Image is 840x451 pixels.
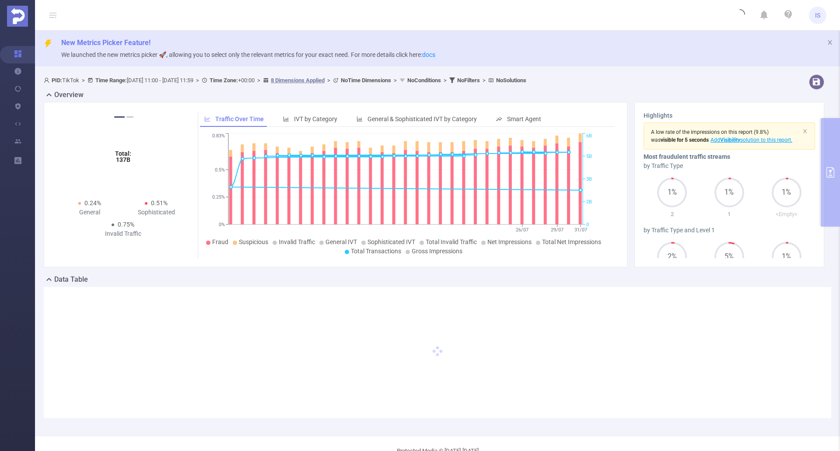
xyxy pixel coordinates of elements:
h3: Highlights [644,111,815,120]
div: Sophisticated [123,208,189,217]
span: 0.51% [151,199,168,206]
span: > [79,77,87,84]
img: Protected Media [7,6,28,27]
button: 1 [114,116,125,118]
b: Most fraudulent traffic streams [644,153,730,160]
span: New Metrics Picker Feature! [61,38,150,47]
h2: Overview [54,90,84,100]
div: by Traffic Type [644,161,815,171]
span: <Empty> [776,211,798,217]
span: IVT by Category [294,115,337,122]
span: > [255,77,263,84]
div: Invalid Traffic [90,229,156,238]
tspan: 29/07 [551,227,563,233]
span: Total Invalid Traffic [426,238,477,245]
b: Time Zone: [210,77,238,84]
b: PID: [52,77,62,84]
b: No Filters [457,77,480,84]
b: No Time Dimensions [341,77,391,84]
span: was [651,137,709,143]
span: A low rate of the impressions on this report [651,129,752,135]
i: icon: loading [735,9,745,21]
b: No Conditions [407,77,441,84]
tspan: 3B [586,176,592,182]
span: TikTok [DATE] 11:00 - [DATE] 11:59 +00:00 [44,77,526,84]
i: icon: bar-chart [357,116,363,122]
tspan: 0.5% [215,167,225,173]
span: > [441,77,449,84]
tspan: 0.83% [212,133,225,139]
span: 1% [714,189,744,196]
i: icon: line-chart [204,116,210,122]
tspan: 6B [586,133,592,139]
tspan: 0 [586,222,589,227]
tspan: 2B [586,199,592,205]
tspan: 0% [219,222,225,227]
span: 5% [714,253,744,260]
span: IS [815,7,820,24]
span: 1% [772,189,801,196]
span: Traffic Over Time [215,115,264,122]
tspan: Total: [115,150,131,157]
span: > [480,77,488,84]
tspan: 5B [586,154,592,159]
span: (9.8%) [651,129,792,143]
h2: Data Table [54,274,88,285]
b: visible for 5 seconds [661,137,709,143]
tspan: 0.25% [212,195,225,200]
i: icon: thunderbolt [44,39,52,48]
span: 1% [657,189,687,196]
span: 0.24% [84,199,101,206]
span: Invalid Traffic [279,238,315,245]
i: icon: user [44,77,52,83]
span: General IVT [325,238,357,245]
span: Fraud [212,238,228,245]
tspan: 137B [116,156,130,163]
tspan: 31/07 [574,227,587,233]
button: icon: close [827,38,833,47]
span: > [193,77,202,84]
span: Net Impressions [487,238,532,245]
p: 2 [644,210,701,219]
div: by Traffic Type and Level 1 [644,226,815,235]
span: 0.75% [118,221,134,228]
span: We launched the new metrics picker 🚀, allowing you to select only the relevant metrics for your e... [61,51,435,58]
span: Total Transactions [351,248,401,255]
span: Suspicious [239,238,268,245]
button: icon: close [802,126,808,136]
button: 2 [126,116,133,118]
i: icon: bar-chart [283,116,289,122]
span: 1% [772,253,801,260]
span: Smart Agent [507,115,541,122]
i: icon: close [827,39,833,45]
b: Visibility [720,137,740,143]
span: 2% [657,253,687,260]
b: No Solutions [496,77,526,84]
span: Sophisticated IVT [367,238,415,245]
span: Total Net Impressions [542,238,601,245]
u: 8 Dimensions Applied [271,77,325,84]
span: Add solution to this report. [709,137,792,143]
i: icon: close [802,129,808,134]
span: Gross Impressions [412,248,462,255]
span: General & Sophisticated IVT by Category [367,115,477,122]
b: Time Range: [95,77,127,84]
tspan: 26/07 [516,227,528,233]
a: docs [422,51,435,58]
p: 1 [701,210,758,219]
div: General [56,208,123,217]
span: > [325,77,333,84]
span: > [391,77,399,84]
